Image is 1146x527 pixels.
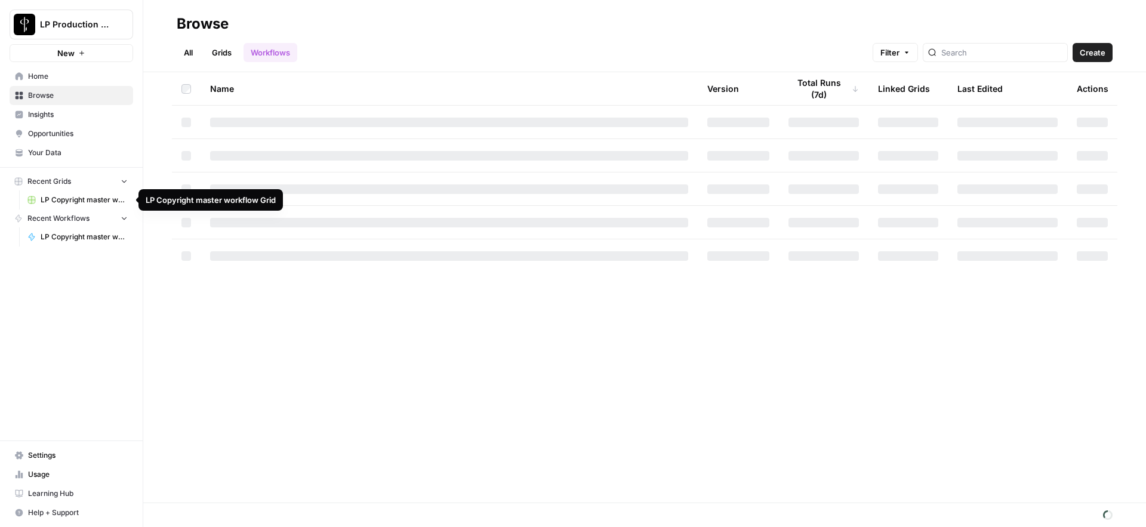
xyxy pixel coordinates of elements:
a: Home [10,67,133,86]
a: Learning Hub [10,484,133,503]
span: New [57,47,75,59]
div: Actions [1077,72,1108,105]
img: LP Production Workloads Logo [14,14,35,35]
span: Recent Grids [27,176,71,187]
a: Opportunities [10,124,133,143]
span: Your Data [28,147,128,158]
input: Search [941,47,1062,58]
span: Opportunities [28,128,128,139]
a: Workflows [244,43,297,62]
span: Learning Hub [28,488,128,499]
button: Recent Grids [10,172,133,190]
button: Create [1073,43,1113,62]
div: Last Edited [957,72,1003,105]
button: Help + Support [10,503,133,522]
span: LP Copyright master workflow [41,232,128,242]
span: LP Production Workloads [40,19,112,30]
span: LP Copyright master workflow Grid [41,195,128,205]
button: New [10,44,133,62]
span: Create [1080,47,1105,58]
a: Your Data [10,143,133,162]
a: LP Copyright master workflow [22,227,133,246]
span: Settings [28,450,128,461]
a: LP Copyright master workflow Grid [22,190,133,209]
a: Insights [10,105,133,124]
button: Recent Workflows [10,209,133,227]
a: Settings [10,446,133,465]
a: Usage [10,465,133,484]
span: Filter [880,47,899,58]
div: Total Runs (7d) [788,72,859,105]
div: Browse [177,14,229,33]
span: Recent Workflows [27,213,90,224]
span: Insights [28,109,128,120]
span: Home [28,71,128,82]
div: Version [707,72,739,105]
button: Workspace: LP Production Workloads [10,10,133,39]
button: Filter [873,43,918,62]
span: Usage [28,469,128,480]
a: All [177,43,200,62]
a: Browse [10,86,133,105]
span: Help + Support [28,507,128,518]
div: LP Copyright master workflow Grid [146,194,276,206]
div: Name [210,72,688,105]
a: Grids [205,43,239,62]
span: Browse [28,90,128,101]
div: Linked Grids [878,72,930,105]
